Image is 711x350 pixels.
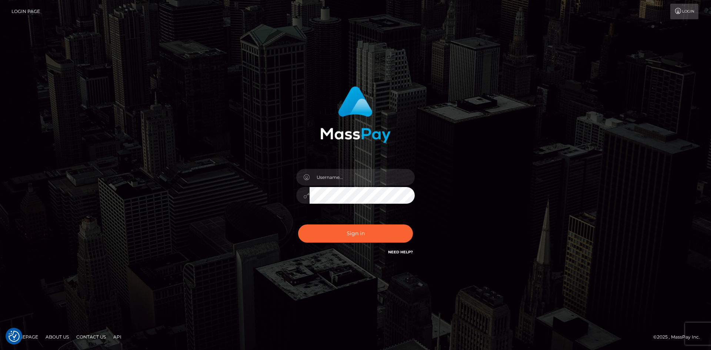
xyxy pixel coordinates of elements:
[298,224,413,243] button: Sign in
[388,250,413,254] a: Need Help?
[653,333,705,341] div: © 2025 , MassPay Inc.
[8,331,41,343] a: Homepage
[310,169,415,186] input: Username...
[9,331,20,342] img: Revisit consent button
[320,86,391,143] img: MassPay Login
[9,331,20,342] button: Consent Preferences
[73,331,109,343] a: Contact Us
[43,331,72,343] a: About Us
[11,4,40,19] a: Login Page
[670,4,698,19] a: Login
[110,331,124,343] a: API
